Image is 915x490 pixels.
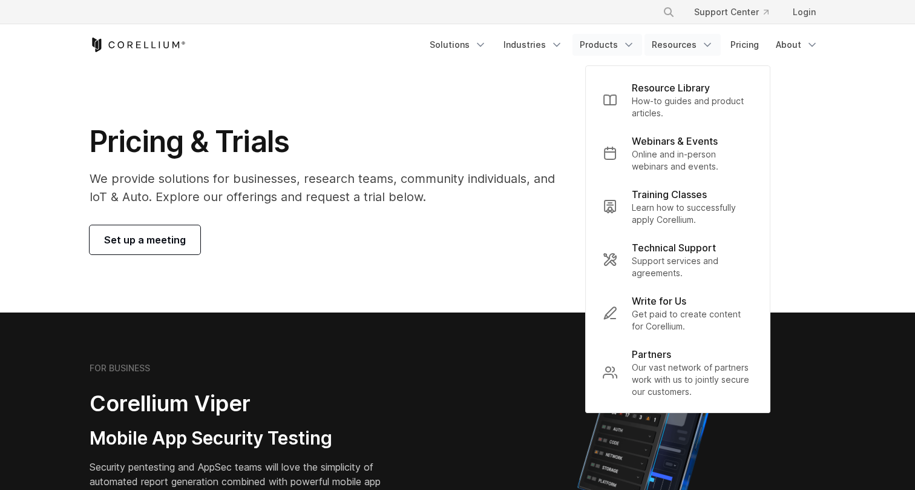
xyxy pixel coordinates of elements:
p: Support services and agreements. [632,255,753,279]
p: Online and in-person webinars and events. [632,148,753,173]
p: Get paid to create content for Corellium. [632,308,753,333]
a: Pricing [723,34,766,56]
p: We provide solutions for businesses, research teams, community individuals, and IoT & Auto. Explo... [90,170,572,206]
a: Partners Our vast network of partners work with us to jointly secure our customers. [593,340,762,405]
a: Products [572,34,642,56]
h6: FOR BUSINESS [90,363,150,374]
span: Set up a meeting [104,233,186,247]
h1: Pricing & Trials [90,124,572,160]
a: Set up a meeting [90,225,200,254]
p: Learn how to successfully apply Corellium. [632,202,753,226]
p: Write for Us [632,294,686,308]
button: Search [658,1,680,23]
h3: Mobile App Security Testing [90,427,399,450]
p: Resource Library [632,81,710,95]
a: Resources [644,34,721,56]
p: Webinars & Events [632,134,718,148]
a: Corellium Home [90,38,186,52]
p: Our vast network of partners work with us to jointly secure our customers. [632,362,753,398]
a: Training Classes Learn how to successfully apply Corellium. [593,180,762,233]
a: Solutions [422,34,494,56]
a: Industries [496,34,570,56]
a: Login [783,1,825,23]
p: Technical Support [632,240,716,255]
p: How-to guides and product articles. [632,95,753,119]
a: Webinars & Events Online and in-person webinars and events. [593,127,762,180]
h2: Corellium Viper [90,390,399,417]
p: Training Classes [632,187,707,202]
a: Resource Library How-to guides and product articles. [593,73,762,127]
a: Write for Us Get paid to create content for Corellium. [593,286,762,340]
div: Navigation Menu [422,34,825,56]
a: Technical Support Support services and agreements. [593,233,762,286]
a: About [769,34,825,56]
a: Support Center [684,1,778,23]
div: Navigation Menu [648,1,825,23]
p: Partners [632,347,671,362]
